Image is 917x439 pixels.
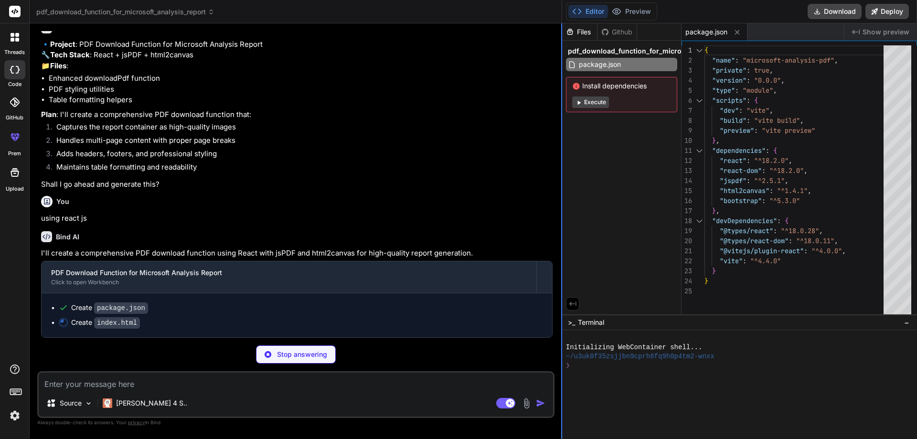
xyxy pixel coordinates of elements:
[712,76,746,85] span: "version"
[796,236,834,245] span: "^18.0.11"
[754,66,769,75] span: true
[566,343,703,352] span: Initializing WebContainer shell...
[746,66,750,75] span: :
[716,206,720,215] span: ,
[746,76,750,85] span: :
[597,27,637,37] div: Github
[682,286,692,296] div: 25
[103,398,112,408] img: Claude 4 Sonnet
[682,136,692,146] div: 10
[277,350,327,359] p: Stop answering
[746,116,750,125] span: :
[682,246,692,256] div: 21
[49,122,553,135] li: Captures the report container as high-quality images
[682,156,692,166] div: 12
[769,196,800,205] span: "^5.3.0"
[808,186,811,195] span: ,
[739,106,743,115] span: :
[682,126,692,136] div: 9
[834,236,838,245] span: ,
[85,399,93,407] img: Pick Models
[743,56,834,64] span: "microsoft-analysis-pdf"
[682,55,692,65] div: 2
[51,278,527,286] div: Click to open Workbench
[116,398,187,408] p: [PERSON_NAME] 4 S..
[37,418,554,427] p: Always double-check its answers. Your in Bind
[682,176,692,186] div: 14
[773,146,777,155] span: {
[41,213,553,224] p: using react js
[769,106,773,115] span: ,
[712,66,746,75] span: "private"
[781,76,785,85] span: ,
[4,48,25,56] label: threads
[682,266,692,276] div: 23
[720,246,804,255] span: "@vitejs/plugin-react"
[682,226,692,236] div: 19
[41,110,56,119] strong: Plan
[754,156,789,165] span: "^18.2.0"
[36,7,214,17] span: pdf_download_function_for_microsoft_analysis_report
[685,27,727,37] span: package.json
[568,46,748,56] span: pdf_download_function_for_microsoft_analysis_report
[682,166,692,176] div: 13
[777,186,808,195] span: "^1.4.1"
[49,149,553,162] li: Adds headers, footers, and professional styling
[704,277,708,285] span: }
[712,216,777,225] span: "devDependencies"
[51,268,527,278] div: PDF Download Function for Microsoft Analysis Report
[811,246,842,255] span: "^4.0.0"
[712,136,716,145] span: }
[682,86,692,96] div: 5
[682,196,692,206] div: 16
[42,261,536,293] button: PDF Download Function for Microsoft Analysis ReportClick to open Workbench
[71,318,140,328] div: Create
[94,317,140,329] code: index.html
[572,81,671,91] span: Install dependencies
[578,59,622,70] span: package.json
[762,166,766,175] span: :
[56,197,69,206] h6: You
[720,106,739,115] span: "dev"
[746,96,750,105] span: :
[521,398,532,409] img: attachment
[720,196,762,205] span: "bootstrap"
[720,166,762,175] span: "react-dom"
[572,96,609,108] button: Execute
[904,318,909,327] span: −
[6,114,23,122] label: GitHub
[865,4,909,19] button: Deploy
[536,398,545,408] img: icon
[682,146,692,156] div: 11
[56,232,79,242] h6: Bind AI
[769,66,773,75] span: ,
[8,80,21,88] label: code
[750,257,781,265] span: "^4.4.0"
[712,86,735,95] span: "type"
[682,206,692,216] div: 17
[743,257,746,265] span: :
[720,236,789,245] span: "@types/react-dom"
[720,156,746,165] span: "react"
[712,56,735,64] span: "name"
[41,39,553,72] p: 🔹 : PDF Download Function for Microsoft Analysis Report 🔧 : React + jsPDF + html2canvas 📁 :
[902,315,911,330] button: −
[754,96,758,105] span: {
[693,216,705,226] div: Click to collapse the range.
[777,216,781,225] span: :
[50,61,66,70] strong: Files
[562,27,597,37] div: Files
[754,76,781,85] span: "0.0.0"
[781,226,819,235] span: "^18.0.28"
[773,226,777,235] span: :
[128,419,145,425] span: privacy
[566,361,571,370] span: ❯
[754,116,800,125] span: "vite build"
[608,5,655,18] button: Preview
[720,186,769,195] span: "html2canvas"
[819,226,823,235] span: ,
[754,126,758,135] span: :
[682,106,692,116] div: 7
[746,176,750,185] span: :
[682,116,692,126] div: 8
